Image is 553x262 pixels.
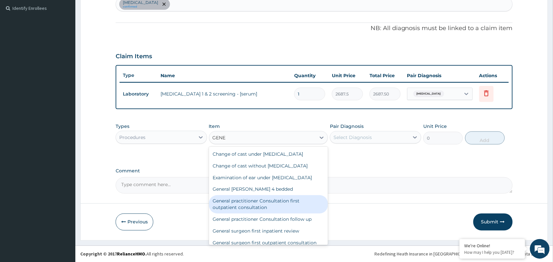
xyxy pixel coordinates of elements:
div: We're Online! [465,243,520,249]
div: Procedures [119,134,145,141]
th: Name [157,69,291,82]
button: Add [465,131,505,145]
div: Change of cast under [MEDICAL_DATA] [209,148,328,160]
img: d_794563401_company_1708531726252_794563401 [12,33,27,49]
label: Unit Price [423,123,447,130]
p: How may I help you today? [465,250,520,255]
label: Item [209,123,220,130]
strong: Copyright © 2017 . [80,251,146,257]
div: Chat with us now [34,37,110,45]
button: Submit [473,214,513,231]
small: confirmed [123,5,158,9]
div: Minimize live chat window [107,3,123,19]
th: Pair Diagnosis [404,69,476,82]
button: Previous [116,214,153,231]
div: General surgeon first outpatient consultation [209,237,328,249]
div: Redefining Heath Insurance in [GEOGRAPHIC_DATA] using Telemedicine and Data Science! [375,251,548,257]
th: Type [120,69,157,81]
a: RelianceHMO [117,251,145,257]
p: NB: All diagnosis must be linked to a claim item [116,24,513,33]
th: Total Price [366,69,404,82]
td: Laboratory [120,88,157,100]
label: Comment [116,168,513,174]
label: Pair Diagnosis [330,123,364,130]
div: General practitioner Consultation first outpatient consultation [209,195,328,214]
span: We're online! [38,82,90,148]
div: General [PERSON_NAME] 4 bedded [209,183,328,195]
div: Examination of ear under [MEDICAL_DATA] [209,172,328,183]
th: Unit Price [329,69,366,82]
h3: Claim Items [116,53,152,60]
div: Select Diagnosis [334,134,372,141]
th: Quantity [291,69,329,82]
div: General surgeon first inpatient review [209,225,328,237]
span: remove selection option [161,1,167,7]
td: [MEDICAL_DATA] 1 & 2 screening - [serum] [157,87,291,100]
th: Actions [476,69,509,82]
div: Change of cast without [MEDICAL_DATA] [209,160,328,172]
div: General practitioner Consultation follow up [209,214,328,225]
textarea: Type your message and hit 'Enter' [3,179,125,201]
span: [MEDICAL_DATA] [413,91,444,97]
label: Types [116,124,129,129]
